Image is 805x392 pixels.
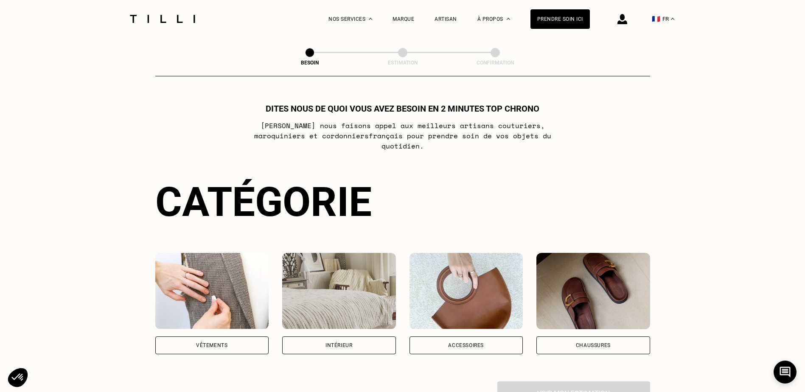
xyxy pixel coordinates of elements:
[266,104,539,114] h1: Dites nous de quoi vous avez besoin en 2 minutes top chrono
[671,18,674,20] img: menu déroulant
[282,253,396,329] img: Intérieur
[410,253,523,329] img: Accessoires
[267,60,352,66] div: Besoin
[448,343,484,348] div: Accessoires
[196,343,227,348] div: Vêtements
[435,16,457,22] a: Artisan
[453,60,538,66] div: Confirmation
[530,9,590,29] a: Prendre soin ici
[393,16,414,22] a: Marque
[127,15,198,23] img: Logo du service de couturière Tilli
[536,253,650,329] img: Chaussures
[155,253,269,329] img: Vêtements
[234,120,571,151] p: [PERSON_NAME] nous faisons appel aux meilleurs artisans couturiers , maroquiniers et cordonniers ...
[652,15,660,23] span: 🇫🇷
[576,343,611,348] div: Chaussures
[360,60,445,66] div: Estimation
[507,18,510,20] img: Menu déroulant à propos
[325,343,352,348] div: Intérieur
[155,178,650,226] div: Catégorie
[617,14,627,24] img: icône connexion
[369,18,372,20] img: Menu déroulant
